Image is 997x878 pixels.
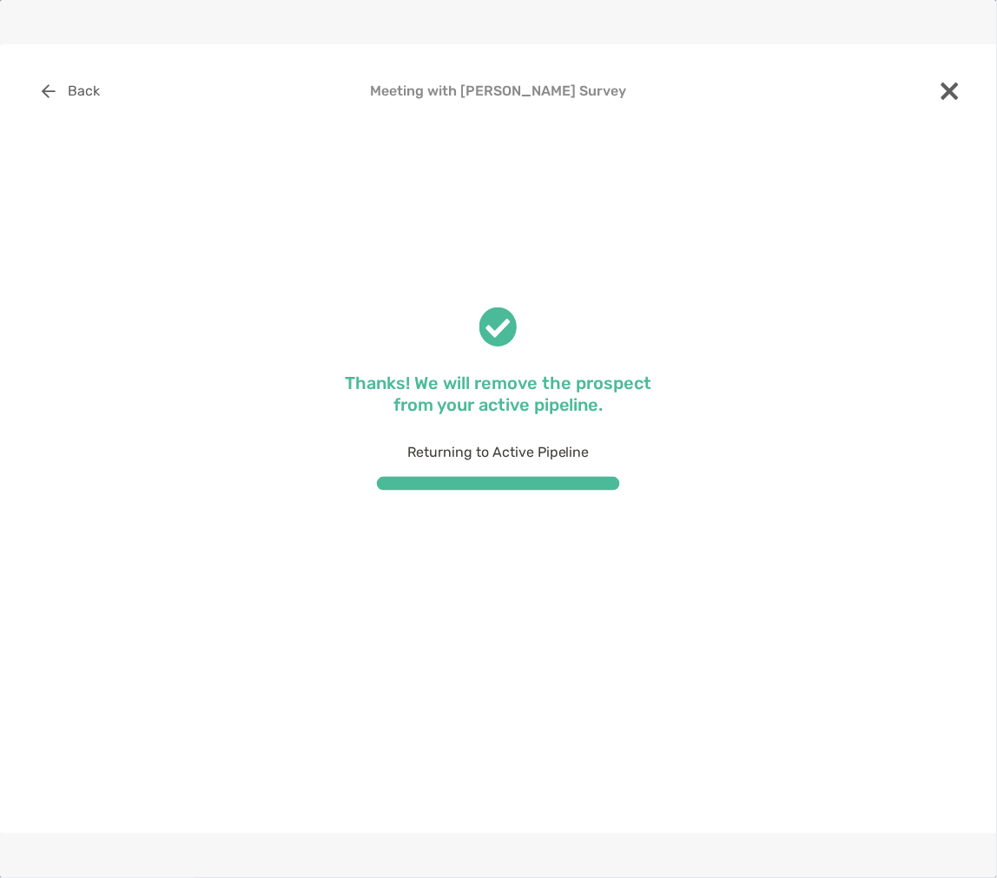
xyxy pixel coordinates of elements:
[941,83,959,100] img: close modal
[342,373,655,416] p: Thanks! We will remove the prospect from your active pipeline.
[342,441,655,463] p: Returning to Active Pipeline
[28,83,969,99] h4: Meeting with [PERSON_NAME] Survey
[28,72,114,110] button: Back
[479,307,518,347] img: check success
[42,84,56,98] img: button icon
